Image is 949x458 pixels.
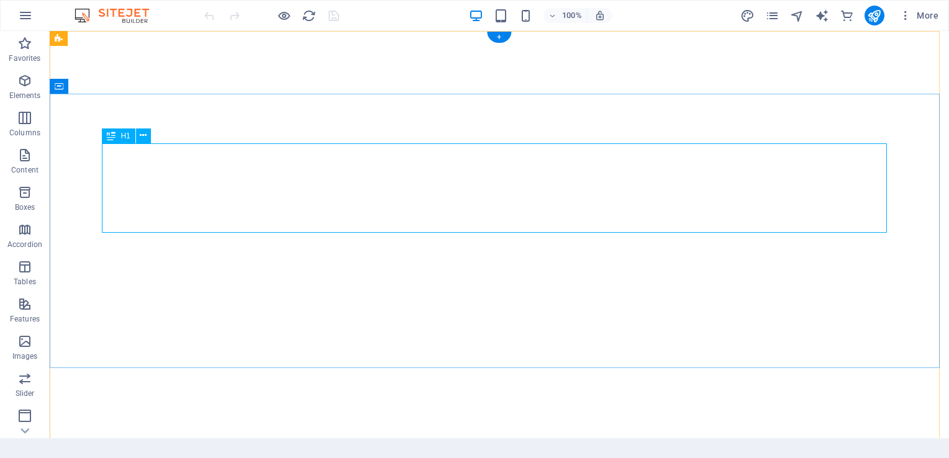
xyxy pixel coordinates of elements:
button: navigator [790,8,805,23]
img: Editor Logo [71,8,165,23]
i: Publish [867,9,881,23]
button: Click here to leave preview mode and continue editing [276,8,291,23]
p: Elements [9,91,41,101]
p: Features [10,314,40,324]
span: H1 [120,132,130,140]
button: publish [865,6,884,25]
p: Content [11,165,39,175]
i: Commerce [840,9,854,23]
p: Accordion [7,240,42,249]
h6: 100% [562,8,582,23]
i: AI Writer [815,9,829,23]
p: Images [12,351,38,361]
p: Columns [9,128,40,138]
button: commerce [840,8,855,23]
button: 100% [543,8,588,23]
i: Design (Ctrl+Alt+Y) [740,9,755,23]
p: Tables [14,277,36,287]
div: + [487,32,511,43]
i: Navigator [790,9,804,23]
button: design [740,8,755,23]
button: pages [765,8,780,23]
i: On resize automatically adjust zoom level to fit chosen device. [594,10,606,21]
i: Reload page [302,9,316,23]
button: reload [301,8,316,23]
p: Favorites [9,53,40,63]
i: Pages (Ctrl+Alt+S) [765,9,779,23]
button: text_generator [815,8,830,23]
span: More [899,9,938,22]
button: More [894,6,943,25]
p: Slider [16,388,35,398]
p: Boxes [15,202,35,212]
